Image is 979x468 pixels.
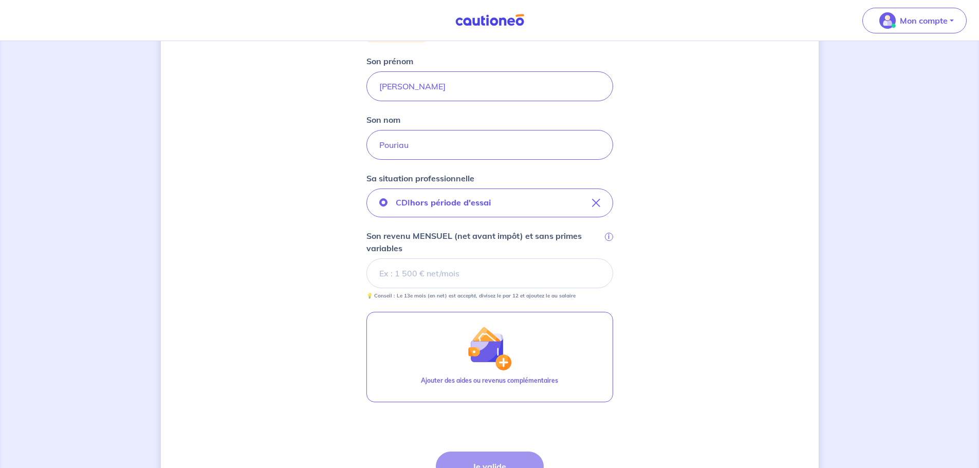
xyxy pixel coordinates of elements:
[366,189,613,217] button: CDIhors période d'essai
[879,12,896,29] img: illu_account_valid_menu.svg
[451,14,528,27] img: Cautioneo
[366,130,613,160] input: Doe
[467,326,511,370] img: illu_wallet.svg
[900,14,948,27] p: Mon compte
[366,292,576,299] p: 💡 Conseil : Le 13e mois (en net) est accepté, divisez le par 12 et ajoutez le au salaire
[366,230,603,254] p: Son revenu MENSUEL (net avant impôt) et sans primes variables
[366,312,613,402] button: illu_wallet.svgAjouter des aides ou revenus complémentaires
[366,71,613,101] input: John
[605,233,613,241] span: i
[421,376,558,385] p: Ajouter des aides ou revenus complémentaires
[396,196,491,209] p: CDI
[366,172,474,184] p: Sa situation professionnelle
[862,8,967,33] button: illu_account_valid_menu.svgMon compte
[410,197,491,208] strong: hors période d'essai
[366,55,413,67] p: Son prénom
[366,114,400,126] p: Son nom
[366,258,613,288] input: Ex : 1 500 € net/mois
